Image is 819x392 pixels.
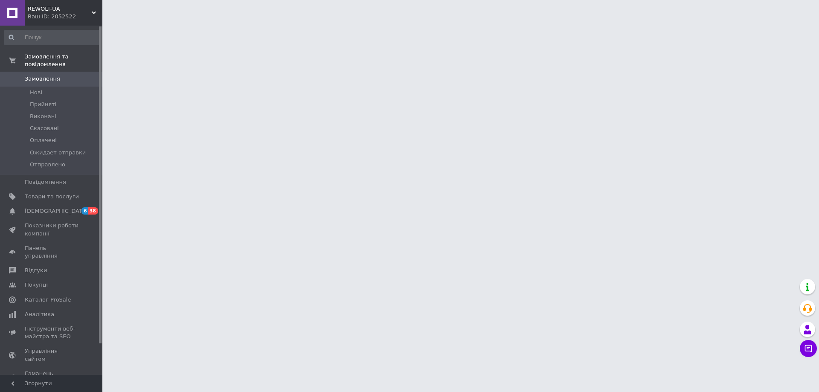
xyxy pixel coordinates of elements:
span: Інструменти веб-майстра та SEO [25,325,79,340]
span: REWOLT-UA [28,5,92,13]
span: Покупці [25,281,48,289]
span: Управління сайтом [25,347,79,363]
span: Виконані [30,113,56,120]
span: Каталог ProSale [25,296,71,304]
input: Пошук [4,30,101,45]
span: Гаманець компанії [25,370,79,385]
span: Ожидает отправки [30,149,86,157]
span: Нові [30,89,42,96]
span: Замовлення [25,75,60,83]
span: Скасовані [30,125,59,132]
span: Панель управління [25,244,79,260]
span: 38 [88,207,98,215]
span: Повідомлення [25,178,66,186]
span: Прийняті [30,101,56,108]
span: Аналітика [25,311,54,318]
div: Ваш ID: 2052522 [28,13,102,20]
span: Замовлення та повідомлення [25,53,102,68]
span: Товари та послуги [25,193,79,200]
span: Оплачені [30,136,57,144]
button: Чат з покупцем [800,340,817,357]
span: 6 [81,207,88,215]
span: Відгуки [25,267,47,274]
span: [DEMOGRAPHIC_DATA] [25,207,88,215]
span: Показники роботи компанії [25,222,79,237]
span: Отправлено [30,161,65,168]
